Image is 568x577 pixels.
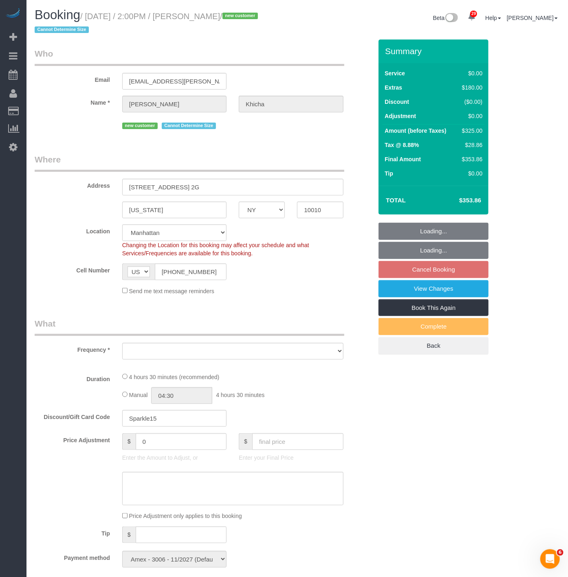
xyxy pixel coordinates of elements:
label: Email [29,73,116,84]
p: Enter the Amount to Adjust, or [122,454,227,462]
label: Tax @ 8.88% [385,141,419,149]
small: / [DATE] / 2:00PM / [PERSON_NAME] [35,12,260,35]
label: Location [29,224,116,235]
input: First Name [122,96,227,112]
legend: Where [35,154,344,172]
label: Tip [385,169,393,178]
span: $ [239,433,252,450]
span: $ [122,527,136,543]
h4: $353.86 [435,197,481,204]
a: Help [485,15,501,21]
span: Changing the Location for this booking may affect your schedule and what Services/Frequencies are... [122,242,309,257]
p: Enter your Final Price [239,454,343,462]
div: $28.86 [459,141,482,149]
span: Price Adjustment only applies to this booking [129,513,242,520]
span: new customer [222,13,258,19]
label: Frequency * [29,343,116,354]
span: 29 [470,11,477,17]
input: Last Name [239,96,343,112]
div: $353.86 [459,155,482,163]
a: Beta [433,15,458,21]
label: Price Adjustment [29,433,116,444]
a: Back [379,337,489,354]
label: Address [29,179,116,190]
legend: What [35,318,344,336]
div: $0.00 [459,169,482,178]
label: Service [385,69,405,77]
span: Send me text message reminders [129,288,214,294]
label: Adjustment [385,112,416,120]
a: Book This Again [379,299,489,316]
input: final price [252,433,343,450]
input: City [122,202,227,218]
span: new customer [122,123,158,129]
span: 4 hours 30 minutes [216,392,264,398]
span: Manual [129,392,148,398]
label: Amount (before Taxes) [385,127,446,135]
a: [PERSON_NAME] [507,15,558,21]
label: Discount/Gift Card Code [29,410,116,421]
a: 29 [464,8,480,26]
span: $ [122,433,136,450]
label: Cell Number [29,263,116,274]
strong: Total [386,197,406,204]
img: Automaid Logo [5,8,21,20]
div: $180.00 [459,83,482,92]
h3: Summary [385,46,484,56]
input: Cell Number [155,263,227,280]
label: Extras [385,83,402,92]
span: Cannot Determine Size [35,26,89,33]
label: Discount [385,98,409,106]
span: 6 [557,549,564,556]
div: $0.00 [459,69,482,77]
div: $0.00 [459,112,482,120]
label: Payment method [29,551,116,562]
iframe: Intercom live chat [540,549,560,569]
label: Tip [29,527,116,538]
label: Duration [29,372,116,383]
span: Cannot Determine Size [162,123,216,129]
label: Name * [29,96,116,107]
div: ($0.00) [459,98,482,106]
legend: Who [35,48,344,66]
input: Zip Code [297,202,343,218]
input: Email [122,73,227,90]
a: View Changes [379,280,489,297]
span: 4 hours 30 minutes (recommended) [129,374,220,380]
div: $325.00 [459,127,482,135]
img: New interface [445,13,458,24]
span: Booking [35,8,80,22]
label: Final Amount [385,155,421,163]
